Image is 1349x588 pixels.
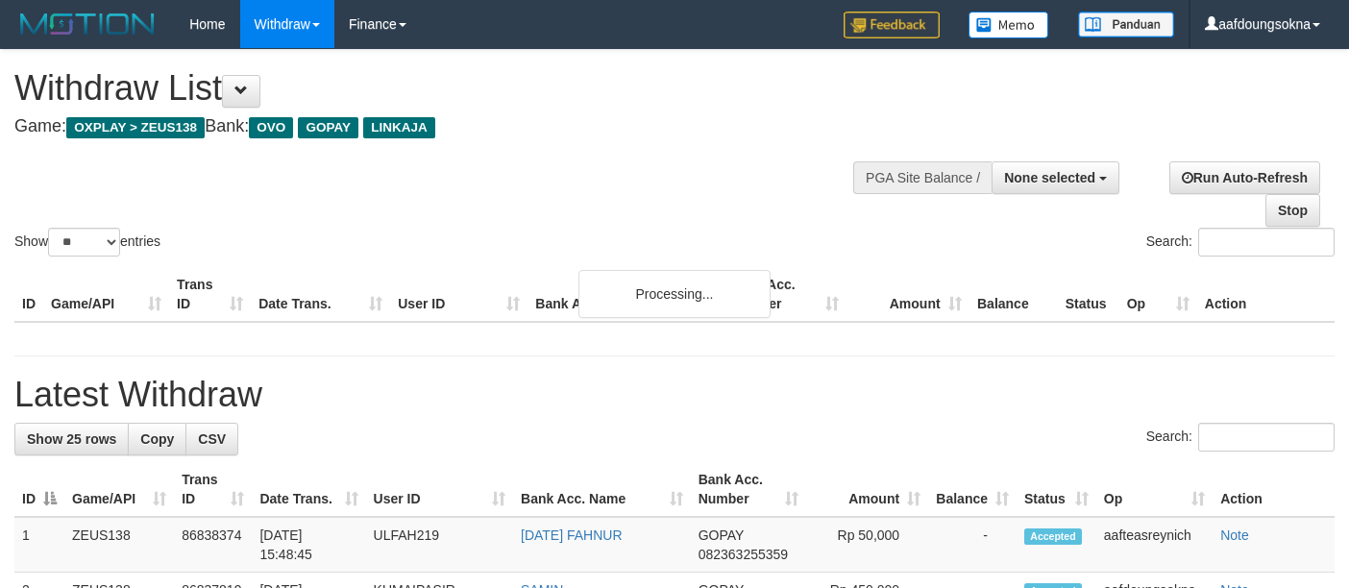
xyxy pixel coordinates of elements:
span: CSV [198,431,226,447]
th: Status [1058,267,1119,322]
th: Game/API: activate to sort column ascending [64,462,174,517]
th: Balance: activate to sort column ascending [928,462,1017,517]
img: panduan.png [1078,12,1174,37]
th: Game/API [43,267,169,322]
a: CSV [185,423,238,455]
th: Action [1197,267,1335,322]
td: ULFAH219 [366,517,513,573]
a: [DATE] FAHNUR [521,527,623,543]
a: Show 25 rows [14,423,129,455]
label: Search: [1146,423,1335,452]
button: None selected [992,161,1119,194]
td: 86838374 [174,517,252,573]
div: Processing... [578,270,771,318]
label: Show entries [14,228,160,257]
td: ZEUS138 [64,517,174,573]
span: Show 25 rows [27,431,116,447]
th: Bank Acc. Name: activate to sort column ascending [513,462,691,517]
th: Trans ID: activate to sort column ascending [174,462,252,517]
td: - [928,517,1017,573]
th: Amount [846,267,969,322]
input: Search: [1198,423,1335,452]
th: Balance [969,267,1058,322]
th: User ID: activate to sort column ascending [366,462,513,517]
th: Bank Acc. Number: activate to sort column ascending [691,462,807,517]
th: Date Trans. [251,267,390,322]
th: ID [14,267,43,322]
td: aafteasreynich [1096,517,1213,573]
th: Bank Acc. Name [527,267,723,322]
input: Search: [1198,228,1335,257]
th: Status: activate to sort column ascending [1017,462,1096,517]
img: Button%20Memo.svg [969,12,1049,38]
h4: Game: Bank: [14,117,880,136]
span: LINKAJA [363,117,435,138]
span: Copy 082363255359 to clipboard [699,547,788,562]
img: Feedback.jpg [844,12,940,38]
th: User ID [390,267,527,322]
span: OXPLAY > ZEUS138 [66,117,205,138]
select: Showentries [48,228,120,257]
div: PGA Site Balance / [853,161,992,194]
th: Amount: activate to sort column ascending [806,462,928,517]
h1: Withdraw List [14,69,880,108]
a: Note [1220,527,1249,543]
img: MOTION_logo.png [14,10,160,38]
th: Trans ID [169,267,251,322]
span: Copy [140,431,174,447]
th: Op [1119,267,1197,322]
a: Stop [1265,194,1320,227]
a: Run Auto-Refresh [1169,161,1320,194]
h1: Latest Withdraw [14,376,1335,414]
a: Copy [128,423,186,455]
span: OVO [249,117,293,138]
th: Op: activate to sort column ascending [1096,462,1213,517]
th: ID: activate to sort column descending [14,462,64,517]
td: 1 [14,517,64,573]
span: Accepted [1024,528,1082,545]
span: None selected [1004,170,1095,185]
td: Rp 50,000 [806,517,928,573]
th: Action [1213,462,1335,517]
span: GOPAY [699,527,744,543]
span: GOPAY [298,117,358,138]
td: [DATE] 15:48:45 [252,517,365,573]
label: Search: [1146,228,1335,257]
th: Bank Acc. Number [723,267,846,322]
th: Date Trans.: activate to sort column ascending [252,462,365,517]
